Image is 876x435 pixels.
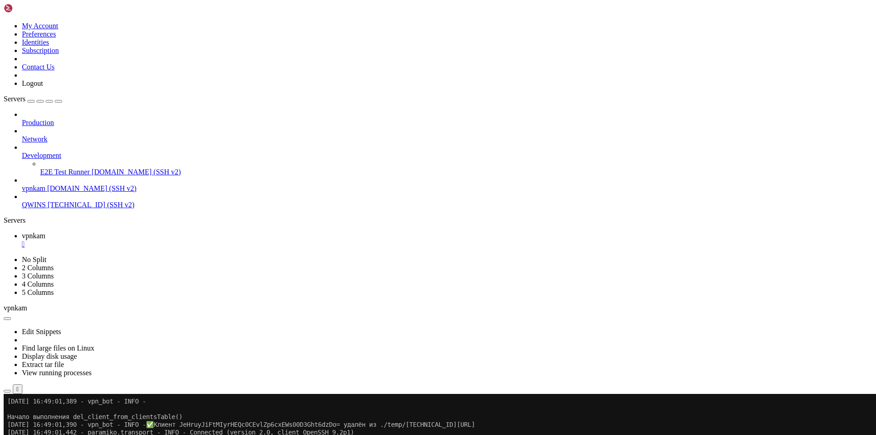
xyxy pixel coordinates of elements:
[4,112,757,120] x-row: [DATE] 16:49:03,601 - httpx - INFO - HTTP Request: POST [URL][DOMAIN_NAME] "HTTP/1.1 200 OK"
[4,4,757,11] x-row: [DATE] 16:49:01,389 - vpn_bot - INFO -
[142,27,150,35] span: ✅
[4,143,757,151] x-row: [DATE] 16:49:13,948 - httpx - INFO - HTTP Request: POST [URL][DOMAIN_NAME] "HTTP/1.1 200 OK"
[22,256,47,263] a: No Split
[4,304,27,312] span: vpnkam
[22,135,872,143] a: Network
[22,30,56,38] a: Preferences
[22,193,872,209] li: QWINS [TECHNICAL_ID] (SSH v2)
[22,79,43,87] a: Logout
[47,184,137,192] span: [DOMAIN_NAME] (SSH v2)
[22,344,94,352] a: Find large files on Linux
[4,252,757,260] x-row: [DATE] 16:49:41,478 - httpx - INFO - HTTP Request: POST [URL][DOMAIN_NAME] "HTTP/1.1 200 OK"
[4,299,212,306] span: [DATE] 16:49:41,757 - vpn_bot - INFO - Кажется нас DDOSят
[22,288,54,296] a: 5 Columns
[4,260,757,267] x-row: [DATE] 16:49:41,639 - httpx - INFO - HTTP Request: POST [URL][DOMAIN_NAME] "HTTP/1.1 200 OK"
[22,240,872,248] a: 
[22,63,55,71] a: Contact Us
[4,236,303,244] span: [DATE] 16:49:40,429 - vpn_bot - INFO - Получена команда на смену кофигурации ключа
[4,275,757,283] x-row: [DATE] 16:49:41,697 - httpx - INFO - HTTP Request: POST [URL][DOMAIN_NAME] "HTTP/1.1 200 OK"
[4,95,62,103] a: Servers
[150,27,471,34] span: Клиент JeHruyJiFtMIyrHEQc0CEvlZp6cxEWs00D3Ght6dzDo= удалён из ./temp/[TECHNICAL_ID][URL]
[4,151,757,159] x-row: [DATE] 16:49:14,930 - httpx - INFO - HTTP Request: POST [URL][DOMAIN_NAME] "HTTP/1.1 200 OK"
[4,27,757,35] x-row: [DATE] 16:49:01,390 - vpn_bot - INFO -
[4,42,757,50] x-row: [DATE] 16:49:01,690 - paramiko.transport - INFO - Authentication (password) successful!
[22,152,872,160] a: Development
[22,280,54,288] a: 4 Columns
[4,205,757,213] x-row: [DATE] 16:49:15,286 - httpx - INFO - HTTP Request: POST [URL][DOMAIN_NAME] "HTTP/1.1 200 OK"
[4,174,757,182] x-row: [DATE] 16:49:15,141 - httpx - INFO - HTTP Request: POST [URL][DOMAIN_NAME] "HTTP/1.1 200 OK"
[22,352,77,360] a: Display disk usage
[22,135,47,143] span: Network
[22,328,61,335] a: Edit Snippets
[22,119,872,127] a: Production
[4,353,757,361] x-row: [DATE] 16:50:41,783 - httpx - INFO - HTTP Request: POST [URL][DOMAIN_NAME] "HTTP/1.1 200 OK"
[4,213,757,221] x-row: [DATE] 16:49:24,979 - httpx - INFO - HTTP Request: POST [URL][DOMAIN_NAME] "HTTP/1.1 200 OK"
[4,120,757,128] x-row: [DATE] 16:49:12,202 - httpx - INFO - HTTP Request: POST [URL][DOMAIN_NAME] "HTTP/1.1 200 OK"
[4,221,757,229] x-row: [DATE] 16:49:35,027 - httpx - INFO - HTTP Request: POST [URL][DOMAIN_NAME] "HTTP/1.1 200 OK"
[4,159,757,167] x-row: [DATE] 16:49:15,084 - httpx - INFO - HTTP Request: POST [URL][DOMAIN_NAME] "HTTP/1.1 200 OK"
[22,127,872,143] li: Network
[4,322,757,330] x-row: [DATE] 16:50:01,583 - httpx - INFO - HTTP Request: POST [URL][DOMAIN_NAME] "HTTP/1.1 200 OK"
[4,35,757,42] x-row: [DATE] 16:49:01,442 - paramiko.transport - INFO - Connected (version 2.0, client OpenSSH_9.2p1)
[4,244,757,252] x-row: [DATE] 16:49:40,600 - httpx - INFO - HTTP Request: POST [URL][DOMAIN_NAME] "HTTP/1.1 200 OK"
[22,119,54,126] span: Production
[4,345,757,353] x-row: [DATE] 16:50:31,735 - httpx - INFO - HTTP Request: POST [URL][DOMAIN_NAME] "HTTP/1.1 200 OK"
[22,152,61,159] span: Development
[92,168,181,176] span: [DOMAIN_NAME] (SSH v2)
[22,272,54,280] a: 3 Columns
[4,229,757,236] x-row: [DATE] 16:49:40,428 - httpx - INFO - HTTP Request: POST [URL][DOMAIN_NAME] "HTTP/1.1 200 OK"
[4,198,212,205] span: [DATE] 16:49:15,215 - vpn_bot - INFO - Кажется нас DDOSят
[4,330,757,337] x-row: [DATE] 16:50:11,635 - httpx - INFO - HTTP Request: POST [URL][DOMAIN_NAME] "HTTP/1.1 200 OK"
[22,184,872,193] a: vpnkam [DOMAIN_NAME] (SSH v2)
[4,89,757,97] x-row: [DATE] 16:49:02,454 - httpx - INFO - HTTP Request: POST [URL][DOMAIN_NAME] "HTTP/1.1 200 OK"
[4,97,757,105] x-row: [DATE] 16:49:02,455 - apscheduler.scheduler - INFO - Added job "delete_all_messages" to job store...
[4,105,757,112] x-row: [DATE] 16:49:03,530 - httpx - INFO - HTTP Request: POST [URL][DOMAIN_NAME] "HTTP/1.1 200 OK"
[40,160,872,176] li: E2E Test Runner [DOMAIN_NAME] (SSH v2)
[4,167,442,174] span: [DATE] 16:49:15,086 - vpn_bot - INFO - Выполняется смена конфигурации для сервера VPN | Kamchatka...
[4,73,245,81] span: [DATE] 16:49:02,219 - vpn_bot - INFO - Получена команда с текстом:
[22,232,46,240] span: vpnkam
[4,128,757,136] x-row: [DATE] 16:49:13,781 - httpx - INFO - HTTP Request: POST [URL][DOMAIN_NAME] "HTTP/1.1 200 OK"
[4,95,26,103] span: Servers
[13,384,22,394] button: 
[4,283,504,290] span: [DATE] 16:49:41,698 - vpn_bot - INFO - Выполняется смена конфигурации для пользователя [Поддержка...
[4,267,442,275] span: [DATE] 16:49:41,641 - vpn_bot - INFO - Выполняется смена конфигурации для сервера VPN | Kamchatka...
[22,201,46,209] span: QWINS
[4,306,757,314] x-row: [DATE] 16:49:41,825 - httpx - INFO - HTTP Request: POST [URL][DOMAIN_NAME] "HTTP/1.1 200 OK"
[4,337,757,345] x-row: [DATE] 16:50:21,684 - httpx - INFO - HTTP Request: POST [URL][DOMAIN_NAME] "HTTP/1.1 200 OK"
[22,110,872,127] li: Production
[40,168,90,176] span: E2E Test Runner
[22,201,872,209] a: QWINS [TECHNICAL_ID] (SSH v2)
[22,22,58,30] a: My Account
[4,81,757,89] x-row: [DATE] 16:49:02,314 - httpx - INFO - HTTP Request: POST [URL][DOMAIN_NAME] "HTTP/1.1 200 OK"
[22,264,54,272] a: 2 Columns
[4,50,314,58] span: [DATE] 16:49:02,044 - vpn_bot - INFO - clientsTable обновлён в контейнере amnezia-awg
[4,361,757,368] x-row: [DATE] 16:50:51,833 - httpx - INFO - HTTP Request: POST [URL][DOMAIN_NAME] "HTTP/1.1 200 OK"
[22,38,49,46] a: Identities
[4,19,179,26] span: Начало выполнения del_client_from_clientsTable()
[40,168,872,176] a: E2E Test Runner [DOMAIN_NAME] (SSH v2)
[4,314,757,322] x-row: [DATE] 16:49:51,527 - httpx - INFO - HTTP Request: POST [URL][DOMAIN_NAME] "HTTP/1.1 200 OK"
[22,47,59,54] a: Subscription
[4,4,56,13] img: Shellngn
[4,136,303,143] span: [DATE] 16:49:13,782 - vpn_bot - INFO - Получена команда на смену кофигурации ключа
[47,201,134,209] span: [TECHNICAL_ID] (SSH v2)
[22,369,92,377] a: View running processes
[4,216,872,225] div: Servers
[4,58,757,66] x-row: [DATE] 16:49:02,154 - httpx - INFO - HTTP Request: POST [URL][DOMAIN_NAME] "HTTP/1.1 200 OK"
[22,232,872,248] a: vpnkam
[22,143,872,176] li: Development
[22,176,872,193] li: vpnkam [DOMAIN_NAME] (SSH v2)
[22,361,64,368] a: Extract tar file
[4,190,757,198] x-row: [DATE] 16:49:15,214 - httpx - INFO - HTTP Request: POST [URL][DOMAIN_NAME] "HTTP/1.1 200 OK"
[4,291,757,299] x-row: [DATE] 16:49:41,754 - httpx - INFO - HTTP Request: POST [URL][DOMAIN_NAME] "HTTP/1.1 200 OK"
[16,386,19,393] div: 
[4,182,504,189] span: [DATE] 16:49:15,142 - vpn_bot - INFO - Выполняется смена конфигурации для пользователя [Поддержка...
[22,184,46,192] span: vpnkam
[4,66,757,73] x-row: [DATE] 16:49:02,218 - httpx - INFO - HTTP Request: POST [URL][DOMAIN_NAME] "HTTP/1.1 200 OK"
